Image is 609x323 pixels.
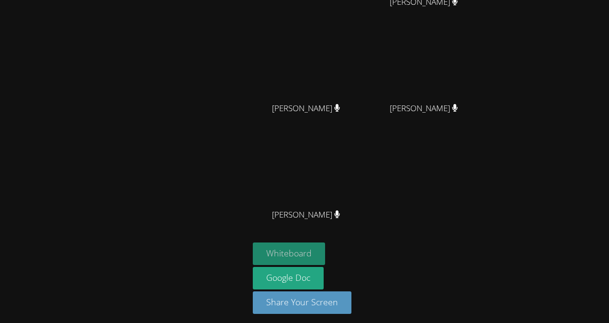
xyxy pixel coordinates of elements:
[253,291,351,314] button: Share Your Screen
[390,102,458,115] span: [PERSON_NAME]
[272,102,340,115] span: [PERSON_NAME]
[272,208,340,222] span: [PERSON_NAME]
[253,267,324,289] a: Google Doc
[253,242,325,265] button: Whiteboard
